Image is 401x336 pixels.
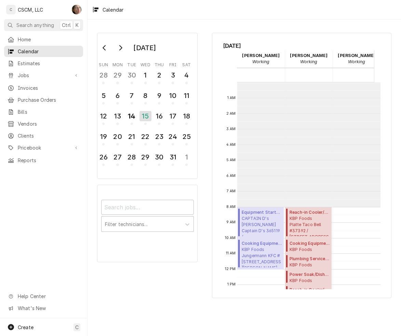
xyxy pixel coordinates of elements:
[97,185,198,262] div: Calendar Filters
[18,120,80,127] span: Vendors
[181,152,192,162] div: 1
[4,46,83,57] a: Calendar
[72,5,81,14] div: SH
[4,106,83,117] a: Bills
[333,50,380,67] div: James Bain - Working
[285,207,332,238] div: Reach-in Cooler/Freezer Service(Upcoming)KBP FoodsPlatte Taco Bell #37392 / [STREET_ADDRESS][PERS...
[98,42,111,53] button: Go to previous month
[16,22,54,29] span: Search anything
[18,96,80,103] span: Purchase Orders
[18,60,80,67] span: Estimates
[98,111,109,121] div: 12
[237,207,284,238] div: Equipment Start-up/Walk thru(Upcoming)CAPTAIN D's[PERSON_NAME] Captain D's 365119 / [STREET_ADDRE...
[18,293,79,300] span: Help Center
[152,60,166,68] th: Thursday
[225,142,238,148] span: 4 AM
[4,142,83,153] a: Go to Pricebook
[285,254,332,269] div: Plumbing Service Call(Upcoming)KBP Foods[PERSON_NAME] Taco Bell # 37412 / [STREET_ADDRESS][PERSON...
[290,247,330,252] span: KBP Foods Platte Taco Bell #37392 / [STREET_ADDRESS][PERSON_NAME][US_STATE][US_STATE]
[101,194,194,239] div: Calendar Filters
[62,22,71,29] span: Ctrl
[72,5,81,14] div: Serra Heyen's Avatar
[126,111,137,121] div: 14
[285,254,332,269] div: [Service] Plumbing Service Call KBP Foods Hancock Taco Bell # 37412 / 2935 Hancock Expressway, Co...
[4,303,83,314] a: Go to What's New
[4,130,83,141] a: Clients
[18,72,69,79] span: Jobs
[98,152,109,162] div: 26
[225,188,238,194] span: 7 AM
[97,60,110,68] th: Sunday
[181,131,192,142] div: 25
[4,155,83,166] a: Reports
[98,131,109,142] div: 19
[226,95,238,101] span: 1 AM
[154,152,164,162] div: 30
[4,70,83,81] a: Go to Jobs
[290,215,330,236] span: KBP Foods Platte Taco Bell #37392 / [STREET_ADDRESS][PERSON_NAME][US_STATE][US_STATE]
[18,6,43,13] div: CSCM, LLC
[237,238,284,269] div: [Service] Cooking Equipment Service Call KBP Foods Jungermann KFC #5846 / 1699 Jungermann Road, S...
[223,41,380,50] span: [DATE]
[181,70,192,80] div: 4
[300,59,317,64] em: Working
[168,90,178,101] div: 10
[4,34,83,45] a: Home
[168,131,178,142] div: 24
[18,144,69,151] span: Pricebook
[140,131,151,142] div: 22
[285,207,332,238] div: [Service] Reach-in Cooler/Freezer Service KBP Foods Platte Taco Bell #37392 / 405 E. Platte Ave, ...
[113,42,127,53] button: Go to next month
[154,70,164,80] div: 2
[4,291,83,302] a: Go to Help Center
[112,90,123,101] div: 6
[140,90,151,101] div: 8
[138,60,152,68] th: Wednesday
[226,282,238,287] span: 1 PM
[140,152,151,162] div: 29
[252,59,269,64] em: Working
[285,269,332,285] div: Power Soak/Dish Sink Service(Upcoming)KBP Foods[PERSON_NAME] Taco Bell # 37412 / [STREET_ADDRESS]...
[18,157,80,164] span: Reports
[225,173,238,179] span: 6 AM
[97,33,198,179] div: Calendar Day Picker
[242,240,282,247] span: Cooking Equipment Service Call ( Upcoming )
[112,111,123,121] div: 13
[225,204,238,210] span: 8 AM
[112,152,123,162] div: 27
[242,53,280,58] strong: [PERSON_NAME]
[290,287,330,293] span: Reach-in Cooler/Freezer Service ( Upcoming )
[237,207,284,238] div: [Service] Equipment Start-up/Walk thru CAPTAIN D's Arnold Captain D's 365119 / 830 Jeffco Blvd, A...
[4,19,83,31] button: Search anythingCtrlK
[76,22,79,29] span: K
[4,58,83,69] a: Estimates
[4,118,83,129] a: Vendors
[110,60,125,68] th: Monday
[224,251,238,256] span: 11 AM
[225,220,238,225] span: 9 AM
[180,60,193,68] th: Saturday
[285,285,332,300] div: [Service] Reach-in Cooler/Freezer Service KBP Foods Hancock Taco Bell # 37412 / 2935 Hancock Expr...
[225,157,238,163] span: 5 AM
[290,278,330,283] span: KBP Foods [PERSON_NAME] Taco Bell # 37412 / [STREET_ADDRESS][PERSON_NAME][US_STATE][US_STATE]
[242,215,282,236] span: CAPTAIN D's [PERSON_NAME] Captain D's 365119 / [STREET_ADDRESS][PERSON_NAME][US_STATE]
[290,256,330,262] span: Plumbing Service Call ( Upcoming )
[139,111,151,121] div: 15
[126,131,137,142] div: 21
[18,305,79,312] span: What's New
[223,235,238,241] span: 10 AM
[242,247,282,267] span: KBP Foods Jungermann KFC #[STREET_ADDRESS][PERSON_NAME][US_STATE]
[348,59,365,64] em: Working
[181,111,192,121] div: 18
[237,238,284,269] div: Cooking Equipment Service Call(Upcoming)KBP FoodsJungermann KFC #[STREET_ADDRESS][PERSON_NAME][US...
[125,60,138,68] th: Tuesday
[140,70,151,80] div: 1
[166,60,180,68] th: Friday
[75,324,79,331] span: C
[290,209,330,215] span: Reach-in Cooler/Freezer Service ( Upcoming )
[131,42,158,54] div: [DATE]
[98,70,109,80] div: 28
[181,90,192,101] div: 11
[154,111,164,121] div: 16
[285,238,332,254] div: Cooking Equipment Service Call(Upcoming)KBP FoodsPlatte Taco Bell #37392 / [STREET_ADDRESS][PERSO...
